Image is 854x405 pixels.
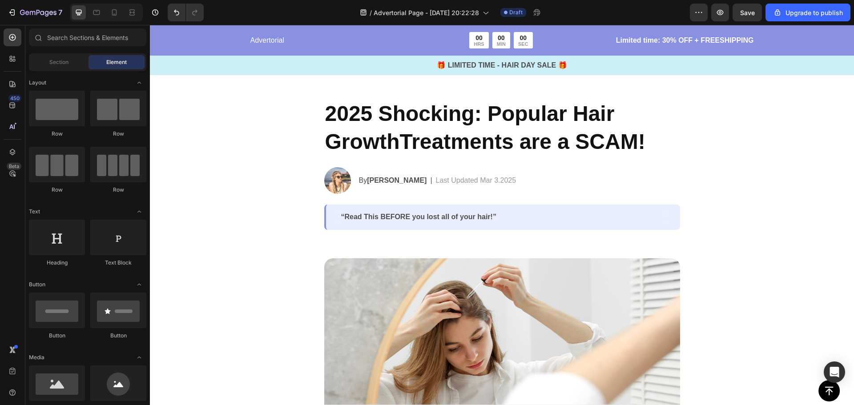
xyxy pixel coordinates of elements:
[374,8,479,17] span: Advertorial Page - [DATE] 20:22:28
[168,4,204,21] div: Undo/Redo
[370,8,372,17] span: /
[824,361,845,383] div: Open Intercom Messenger
[150,25,854,405] iframe: Design area
[740,9,755,16] span: Save
[58,7,62,18] p: 7
[90,259,146,267] div: Text Block
[29,130,85,138] div: Row
[509,8,523,16] span: Draft
[29,259,85,267] div: Heading
[765,4,850,21] button: Upgrade to publish
[286,150,367,161] p: Last Updated Mar 3.2025
[29,79,46,87] span: Layout
[191,188,515,197] p: “Read This BEFORE you lost all of your hair!”
[209,150,277,161] p: By
[132,205,146,219] span: Toggle open
[174,74,530,132] h2: 2025 Shocking: Popular Hair GrowthTreatments are a SCAM!
[90,130,146,138] div: Row
[90,186,146,194] div: Row
[90,332,146,340] div: Button
[132,277,146,292] span: Toggle open
[106,58,127,66] span: Element
[29,281,45,289] span: Button
[132,76,146,90] span: Toggle open
[29,28,146,46] input: Search Sections & Elements
[29,332,85,340] div: Button
[773,8,843,17] div: Upgrade to publish
[7,163,21,170] div: Beta
[8,95,21,102] div: 450
[29,353,44,361] span: Media
[174,142,201,169] img: gempages_432750572815254551-1cdc50dc-f7cb-47fc-9e48-fabfccceccbf.png
[29,186,85,194] div: Row
[132,350,146,365] span: Toggle open
[733,4,762,21] button: Save
[217,152,277,159] strong: [PERSON_NAME]
[29,208,40,216] span: Text
[49,58,68,66] span: Section
[4,4,66,21] button: 7
[174,233,530,401] img: gempages_432750572815254551-8e241309-2934-4a82-8ee7-3297b828f1e9.png
[280,150,282,161] p: |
